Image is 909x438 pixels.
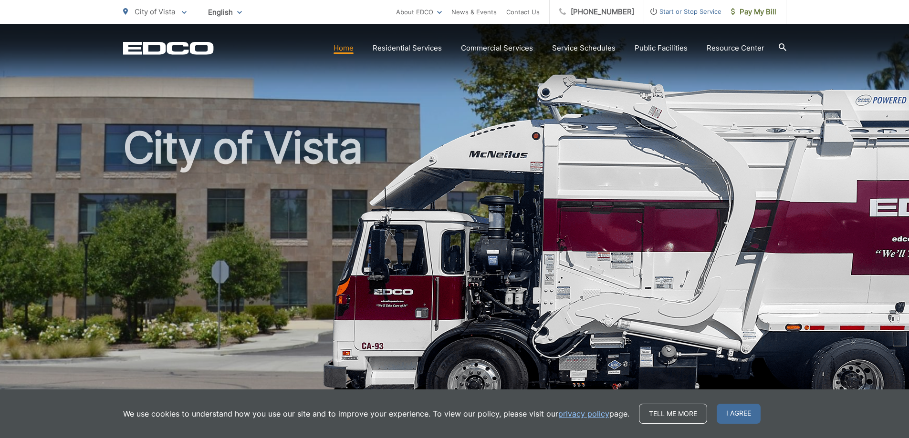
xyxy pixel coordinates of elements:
a: privacy policy [558,408,609,419]
a: Contact Us [506,6,540,18]
span: I agree [717,404,761,424]
p: We use cookies to understand how you use our site and to improve your experience. To view our pol... [123,408,629,419]
a: Home [334,42,354,54]
a: Tell me more [639,404,707,424]
a: News & Events [451,6,497,18]
a: About EDCO [396,6,442,18]
a: Residential Services [373,42,442,54]
a: Service Schedules [552,42,616,54]
span: English [201,4,249,20]
span: City of Vista [135,7,175,16]
a: Resource Center [707,42,764,54]
a: Commercial Services [461,42,533,54]
a: Public Facilities [635,42,688,54]
h1: City of Vista [123,124,786,426]
a: EDCD logo. Return to the homepage. [123,41,214,55]
span: Pay My Bill [731,6,776,18]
